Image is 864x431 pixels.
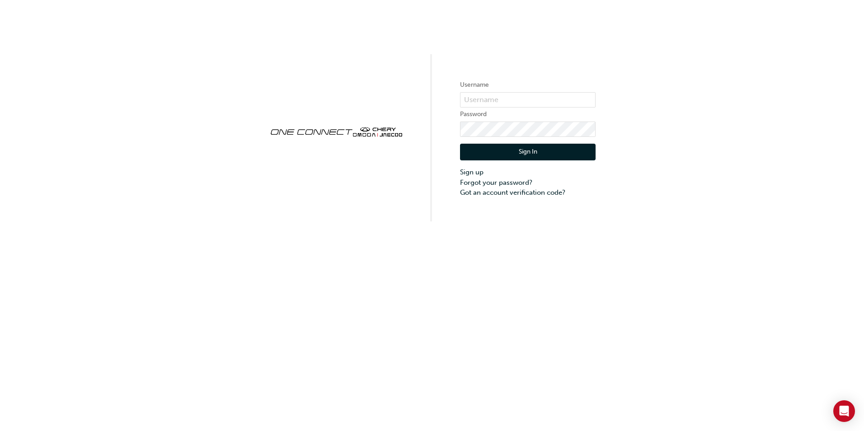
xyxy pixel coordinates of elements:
[460,80,596,90] label: Username
[833,400,855,422] div: Open Intercom Messenger
[268,119,404,143] img: oneconnect
[460,109,596,120] label: Password
[460,178,596,188] a: Forgot your password?
[460,144,596,161] button: Sign In
[460,187,596,198] a: Got an account verification code?
[460,92,596,108] input: Username
[460,167,596,178] a: Sign up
